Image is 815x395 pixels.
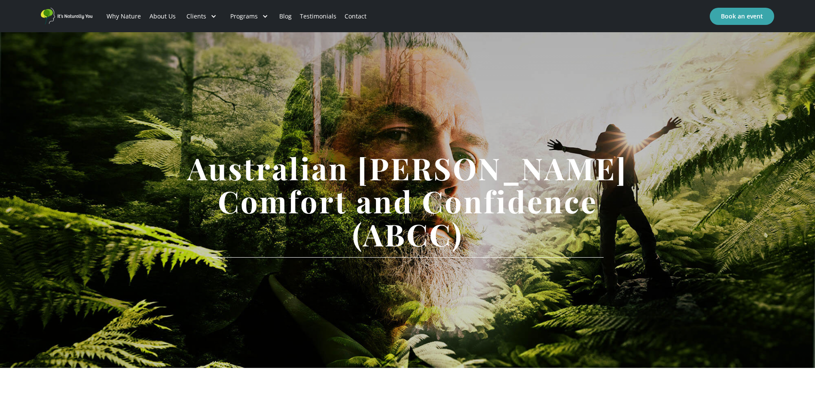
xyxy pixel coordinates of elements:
h1: Australian [PERSON_NAME] Comfort and Confidence (ABCC) [163,152,653,251]
div: Clients [180,2,223,31]
div: Programs [230,12,258,21]
a: Testimonials [296,2,340,31]
a: Contact [341,2,371,31]
a: About Us [145,2,180,31]
div: Programs [223,2,275,31]
div: Clients [186,12,206,21]
a: Blog [275,2,296,31]
a: home [41,8,92,24]
a: Why Nature [103,2,145,31]
a: Book an event [710,8,774,25]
